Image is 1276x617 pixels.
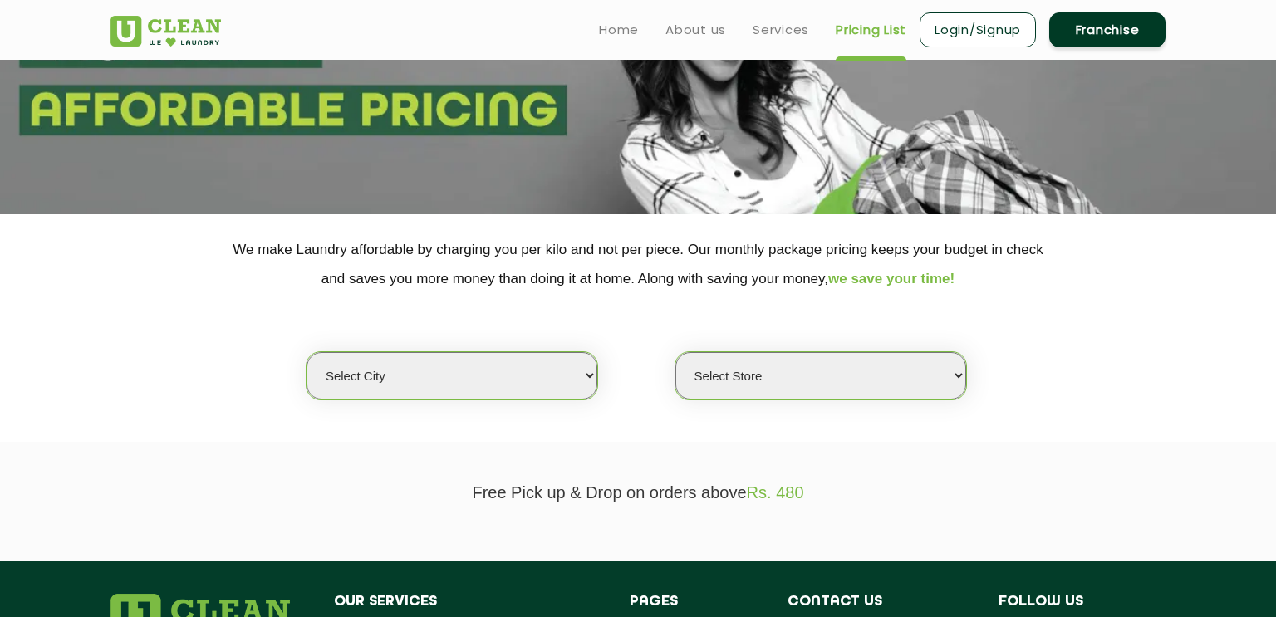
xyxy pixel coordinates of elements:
[920,12,1036,47] a: Login/Signup
[747,483,804,502] span: Rs. 480
[1049,12,1166,47] a: Franchise
[665,20,726,40] a: About us
[828,271,955,286] span: we save your time!
[753,20,809,40] a: Services
[110,235,1166,293] p: We make Laundry affordable by charging you per kilo and not per piece. Our monthly package pricin...
[110,16,221,47] img: UClean Laundry and Dry Cleaning
[110,483,1166,502] p: Free Pick up & Drop on orders above
[836,20,906,40] a: Pricing List
[599,20,639,40] a: Home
